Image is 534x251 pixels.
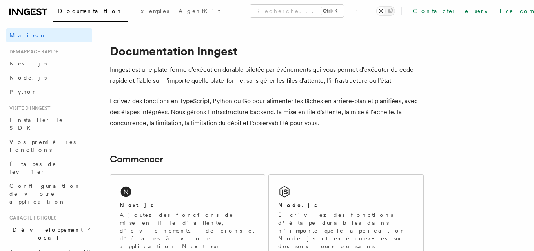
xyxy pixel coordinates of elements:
a: Python [6,85,92,99]
a: Vos premières fonctions [6,135,92,157]
font: Caractéristiques [9,215,56,221]
a: Maison [6,28,92,42]
a: Configuration de votre application [6,179,92,209]
font: Next.js [9,60,47,67]
a: AgentKit [174,2,225,21]
font: Documentation [58,8,123,14]
font: Node.js [278,202,317,208]
a: Installer le SDK [6,113,92,135]
font: Étapes de levier [9,161,56,175]
font: AgentKit [179,8,220,14]
font: Écrivez des fonctions en TypeScript, Python ou Go pour alimenter les tâches en arrière-plan et pl... [110,97,418,127]
font: Python [9,89,38,95]
a: Next.js [6,56,92,71]
font: Next.js [120,202,153,208]
a: Exemples [128,2,174,21]
a: Node.js [6,71,92,85]
font: Maison [9,32,46,38]
font: Inngest est une plate-forme d'exécution durable pilotée par événements qui vous permet d'exécuter... [110,66,414,84]
kbd: Ctrl+K [321,7,339,15]
font: Visite d'Inngest [9,105,50,111]
font: Développement local [13,227,83,241]
font: Démarrage rapide [9,49,58,55]
font: Node.js [9,75,47,81]
a: Étapes de levier [6,157,92,179]
font: Installer le SDK [9,117,63,131]
button: Recherche...Ctrl+K [250,5,344,17]
button: Activer le mode sombre [376,6,395,16]
button: Développement local [6,223,92,245]
font: Recherche... [256,8,318,14]
font: Vos premières fonctions [9,139,76,153]
font: Configuration de votre application [9,183,81,205]
a: Commencer [110,154,163,165]
font: Exemples [132,8,169,14]
font: Documentation Inngest [110,44,237,58]
a: Documentation [53,2,128,22]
